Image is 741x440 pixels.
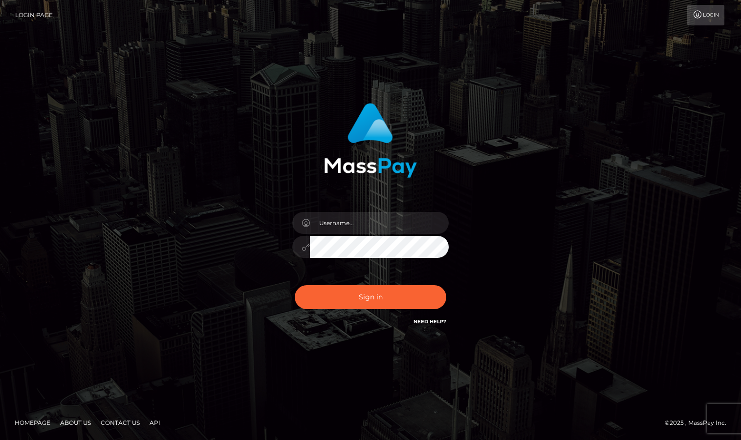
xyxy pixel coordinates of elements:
input: Username... [310,212,449,234]
button: Sign in [295,285,446,309]
a: Login [687,5,724,25]
a: Login Page [15,5,53,25]
div: © 2025 , MassPay Inc. [665,418,734,428]
a: Contact Us [97,415,144,430]
a: Homepage [11,415,54,430]
a: API [146,415,164,430]
img: MassPay Login [324,103,417,178]
a: Need Help? [414,318,446,325]
a: About Us [56,415,95,430]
